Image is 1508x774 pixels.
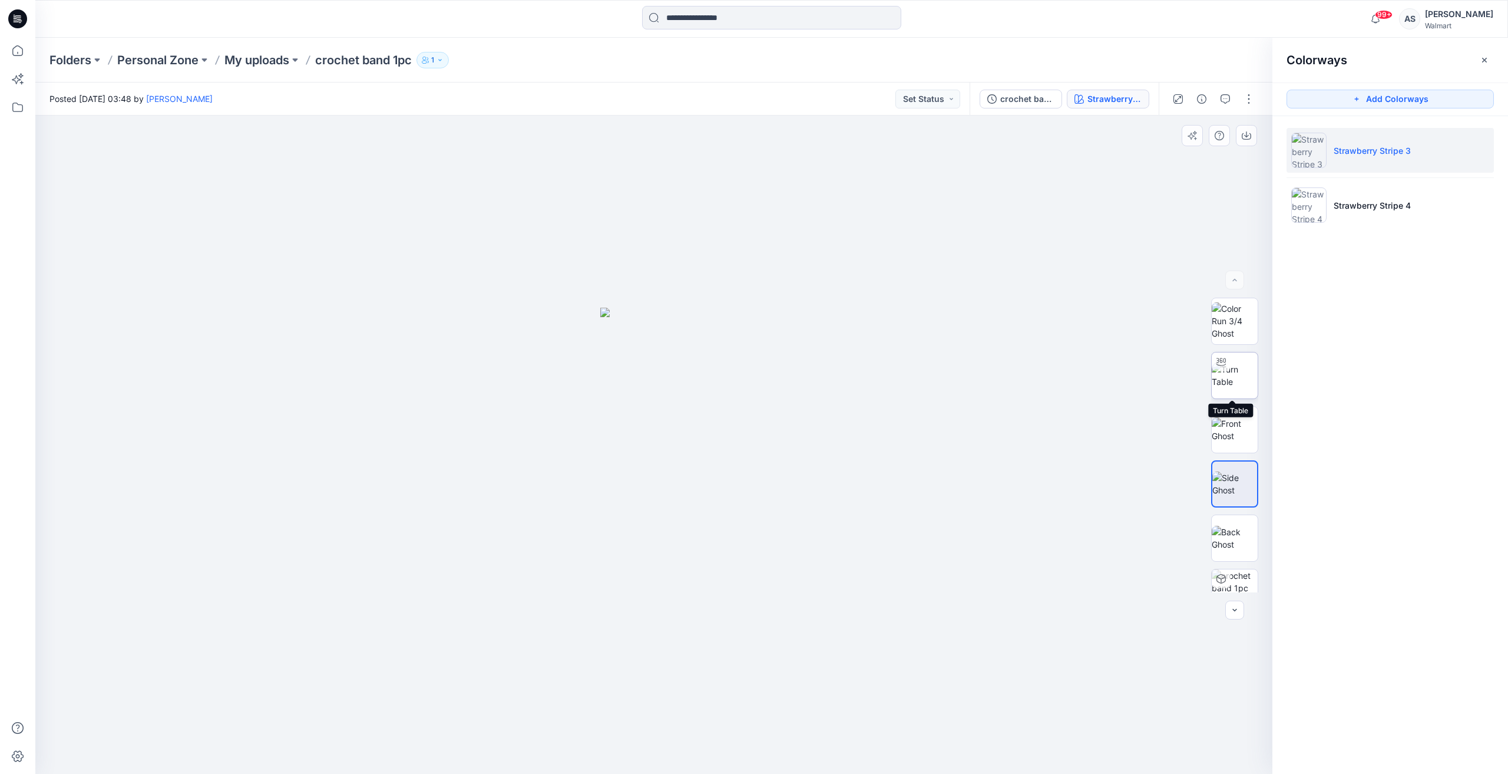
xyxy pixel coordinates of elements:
[1291,133,1327,168] img: Strawberry Stripe 3
[146,94,213,104] a: [PERSON_NAME]
[1212,526,1258,551] img: Back Ghost
[49,52,91,68] a: Folders
[1334,144,1411,157] p: Strawberry Stripe 3
[49,93,213,105] span: Posted [DATE] 03:48 by
[315,52,412,68] p: crochet band 1pc
[1212,363,1258,388] img: Turn Table
[1399,8,1420,29] div: AS
[416,52,449,68] button: 1
[600,308,707,774] img: eyJhbGciOiJIUzI1NiIsImtpZCI6IjAiLCJzbHQiOiJzZXMiLCJ0eXAiOiJKV1QifQ.eyJkYXRhIjp7InR5cGUiOiJzdG9yYW...
[1212,569,1258,615] img: crochet band 1pc Strawberry Stripe 3
[1067,90,1149,108] button: Strawberry Stripe 3
[1334,199,1411,212] p: Strawberry Stripe 4
[980,90,1062,108] button: crochet band 1pc
[1212,472,1257,496] img: Side Ghost
[1425,21,1493,30] div: Walmart
[1212,417,1258,442] img: Front Ghost
[224,52,289,68] a: My uploads
[1287,53,1347,67] h2: Colorways
[1425,7,1493,21] div: [PERSON_NAME]
[1375,10,1393,19] span: 99+
[1000,93,1054,106] div: crochet band 1pc
[1212,302,1258,340] img: Color Run 3/4 Ghost
[431,54,434,67] p: 1
[1087,93,1142,106] div: Strawberry Stripe 3
[117,52,199,68] a: Personal Zone
[1192,90,1211,108] button: Details
[1287,90,1494,108] button: Add Colorways
[1291,187,1327,223] img: Strawberry Stripe 4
